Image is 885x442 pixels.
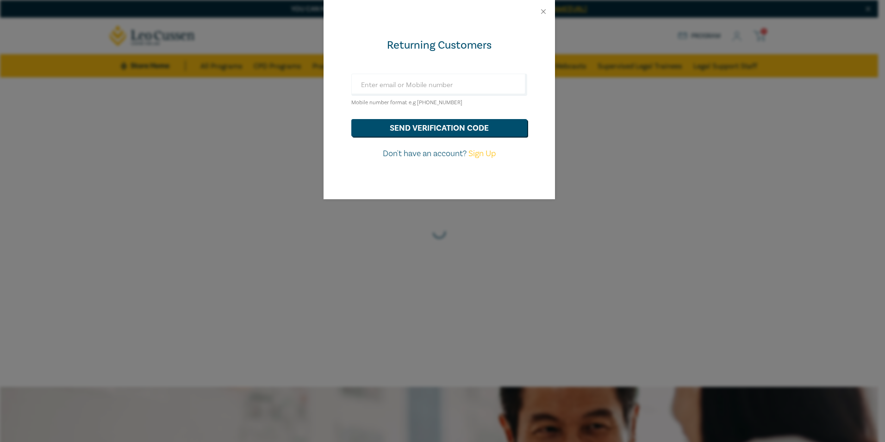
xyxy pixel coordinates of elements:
[351,99,462,106] small: Mobile number format e.g [PHONE_NUMBER]
[351,119,527,137] button: send verification code
[351,38,527,53] div: Returning Customers
[351,74,527,96] input: Enter email or Mobile number
[351,148,527,160] p: Don't have an account?
[468,148,496,159] a: Sign Up
[539,7,548,16] button: Close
